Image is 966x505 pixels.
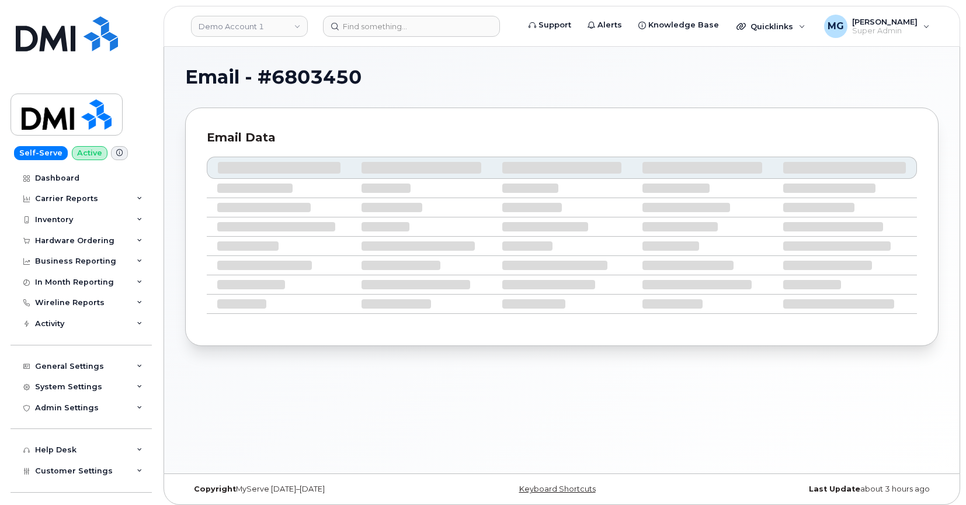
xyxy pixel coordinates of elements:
a: Keyboard Shortcuts [519,485,596,493]
strong: Copyright [194,485,236,493]
div: MyServe [DATE]–[DATE] [185,485,436,494]
strong: Last Update [809,485,860,493]
div: about 3 hours ago [687,485,939,494]
div: Email Data [207,129,917,146]
span: Email - #6803450 [185,68,362,86]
